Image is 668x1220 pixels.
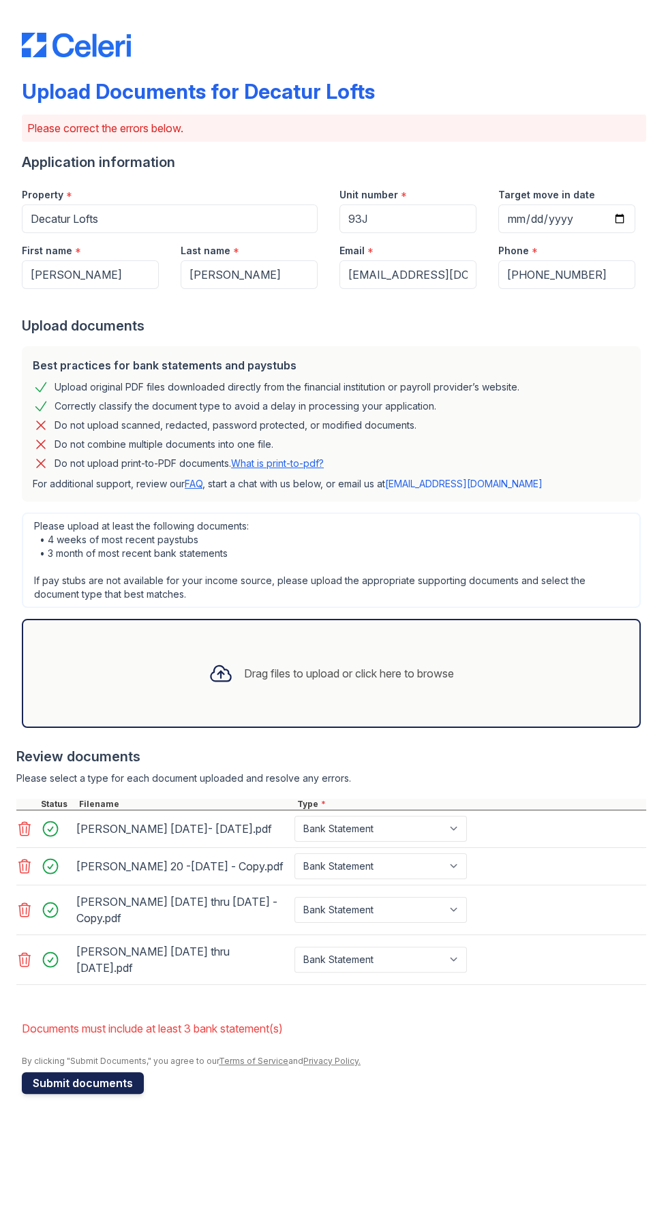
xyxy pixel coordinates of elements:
[16,747,646,766] div: Review documents
[231,457,324,469] a: What is print-to-pdf?
[22,33,131,57] img: CE_Logo_Blue-a8612792a0a2168367f1c8372b55b34899dd931a85d93a1a3d3e32e68fde9ad4.png
[339,188,398,202] label: Unit number
[22,153,646,172] div: Application information
[339,244,365,258] label: Email
[55,379,519,395] div: Upload original PDF files downloaded directly from the financial institution or payroll provider’...
[181,244,230,258] label: Last name
[22,79,375,104] div: Upload Documents for Decatur Lofts
[22,188,63,202] label: Property
[22,244,72,258] label: First name
[16,772,646,785] div: Please select a type for each document uploaded and resolve any errors.
[303,1056,361,1066] a: Privacy Policy.
[76,941,289,979] div: [PERSON_NAME] [DATE] thru [DATE].pdf
[385,478,543,489] a: [EMAIL_ADDRESS][DOMAIN_NAME]
[76,855,289,877] div: [PERSON_NAME] 20 -[DATE] - Copy.pdf
[294,799,646,810] div: Type
[244,665,454,682] div: Drag files to upload or click here to browse
[55,457,324,470] p: Do not upload print-to-PDF documents.
[219,1056,288,1066] a: Terms of Service
[55,398,436,414] div: Correctly classify the document type to avoid a delay in processing your application.
[498,244,529,258] label: Phone
[27,120,641,136] p: Please correct the errors below.
[22,316,646,335] div: Upload documents
[76,891,289,929] div: [PERSON_NAME] [DATE] thru [DATE] - Copy.pdf
[76,799,294,810] div: Filename
[55,417,416,433] div: Do not upload scanned, redacted, password protected, or modified documents.
[33,357,630,373] div: Best practices for bank statements and paystubs
[76,818,289,840] div: [PERSON_NAME] [DATE]- [DATE].pdf
[22,1015,646,1042] li: Documents must include at least 3 bank statement(s)
[185,478,202,489] a: FAQ
[55,436,273,453] div: Do not combine multiple documents into one file.
[498,188,595,202] label: Target move in date
[22,1072,144,1094] button: Submit documents
[38,799,76,810] div: Status
[33,477,630,491] p: For additional support, review our , start a chat with us below, or email us at
[22,1056,646,1067] div: By clicking "Submit Documents," you agree to our and
[22,513,641,608] div: Please upload at least the following documents: • 4 weeks of most recent paystubs • 3 month of mo...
